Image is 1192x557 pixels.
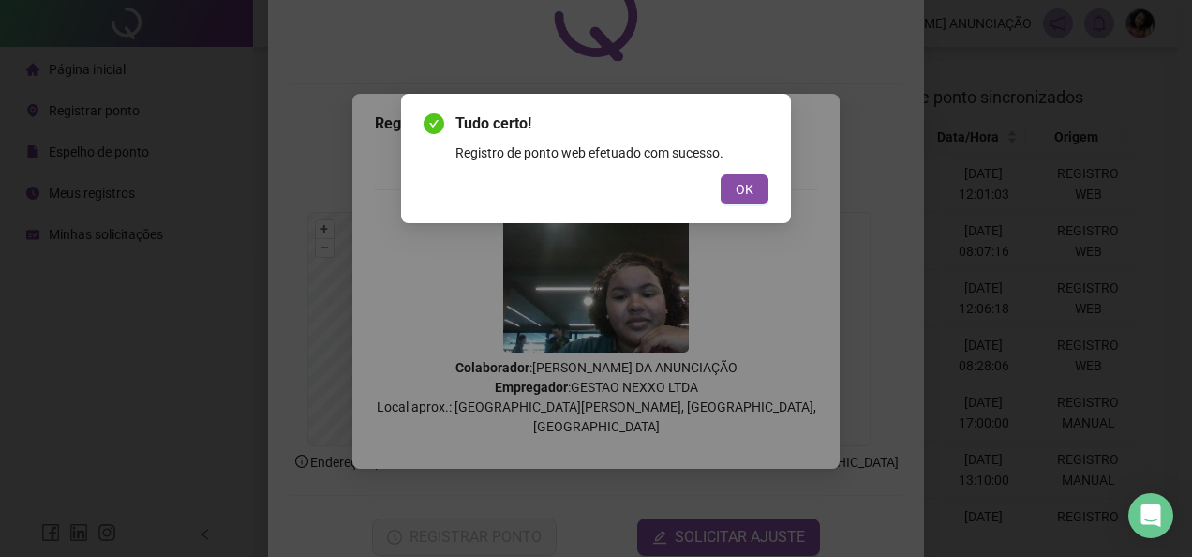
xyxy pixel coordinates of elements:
span: Tudo certo! [455,113,768,135]
div: Open Intercom Messenger [1128,493,1173,538]
button: OK [721,174,768,204]
div: Registro de ponto web efetuado com sucesso. [455,143,768,163]
span: OK [736,179,753,200]
span: check-circle [424,113,444,134]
